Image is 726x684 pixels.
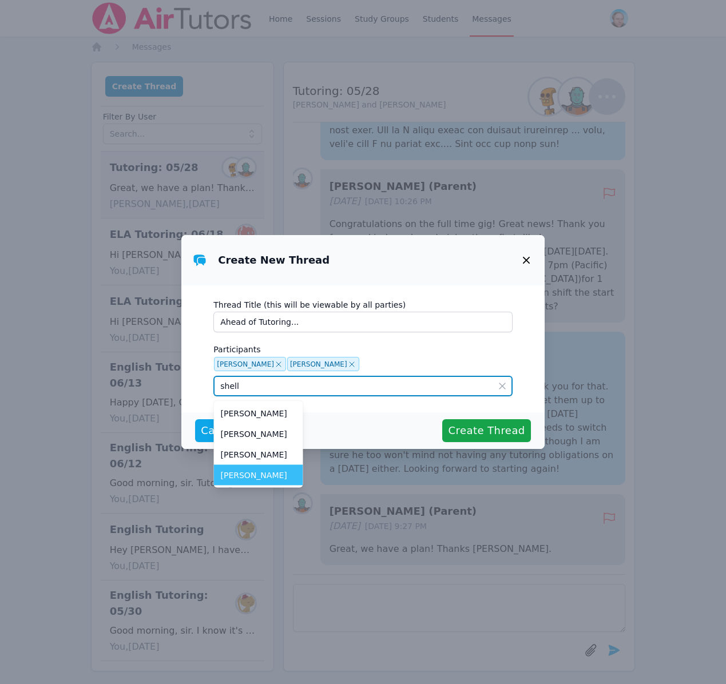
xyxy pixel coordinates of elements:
label: Participants [213,339,513,356]
span: [PERSON_NAME] [221,449,296,460]
input: Search... [213,376,513,396]
span: [PERSON_NAME] [221,470,296,481]
button: Cancel [195,419,243,442]
span: Create Thread [448,423,525,439]
span: Cancel [201,423,237,439]
span: [PERSON_NAME] [221,428,296,440]
input: ex, 6th Grade Math [213,312,513,332]
div: [PERSON_NAME] [290,361,347,368]
span: [PERSON_NAME] [221,408,296,419]
h3: Create New Thread [218,253,330,267]
div: [PERSON_NAME] [217,361,274,368]
button: Create Thread [442,419,530,442]
label: Thread Title (this will be viewable by all parties) [213,295,513,312]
